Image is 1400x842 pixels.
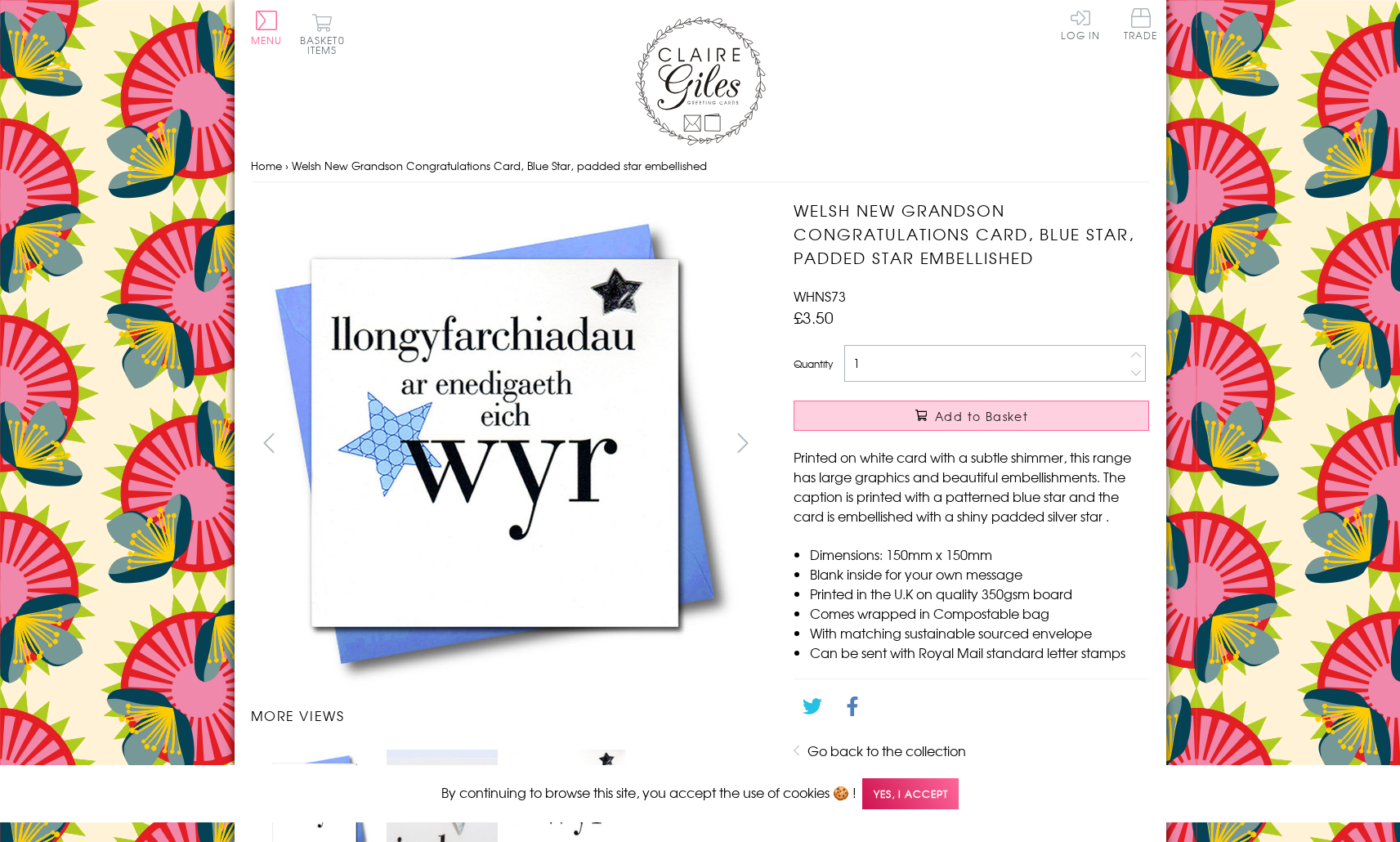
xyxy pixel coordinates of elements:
[1061,8,1100,40] a: Log In
[251,11,283,45] button: Menu
[810,584,1149,603] li: Printed in the U.K on quality 350gsm board
[292,158,707,173] span: Welsh New Grandson Congratulations Card, Blue Star, padded star embellished
[794,306,834,329] span: £3.50
[307,33,345,57] span: 0 items
[794,401,1149,431] button: Add to Basket
[862,778,959,810] span: Yes, I accept
[251,424,288,461] button: prev
[810,643,1149,662] li: Can be sent with Royal Mail standard letter stamps
[794,199,1149,269] h1: Welsh New Grandson Congratulations Card, Blue Star, padded star embellished
[810,544,1149,564] li: Dimensions: 150mm x 150mm
[300,13,345,55] button: Basket0 items
[251,150,1150,183] nav: breadcrumbs
[251,199,741,689] img: Welsh New Grandson Congratulations Card, Blue Star, padded star embellished
[794,447,1149,526] p: Printed on white card with a subtle shimmer, this range has large graphics and beautiful embellis...
[285,158,288,173] span: ›
[635,16,766,146] img: Claire Giles Greetings Cards
[794,286,846,306] span: WHNS73
[810,623,1149,643] li: With matching sustainable sourced envelope
[810,564,1149,584] li: Blank inside for your own message
[935,408,1028,424] span: Add to Basket
[251,158,282,173] a: Home
[1124,8,1158,43] a: Trade
[794,356,833,371] label: Quantity
[810,603,1149,623] li: Comes wrapped in Compostable bag
[724,424,761,461] button: next
[251,33,283,47] span: Menu
[807,741,966,760] a: Go back to the collection
[251,705,762,725] h3: More views
[1124,8,1158,40] span: Trade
